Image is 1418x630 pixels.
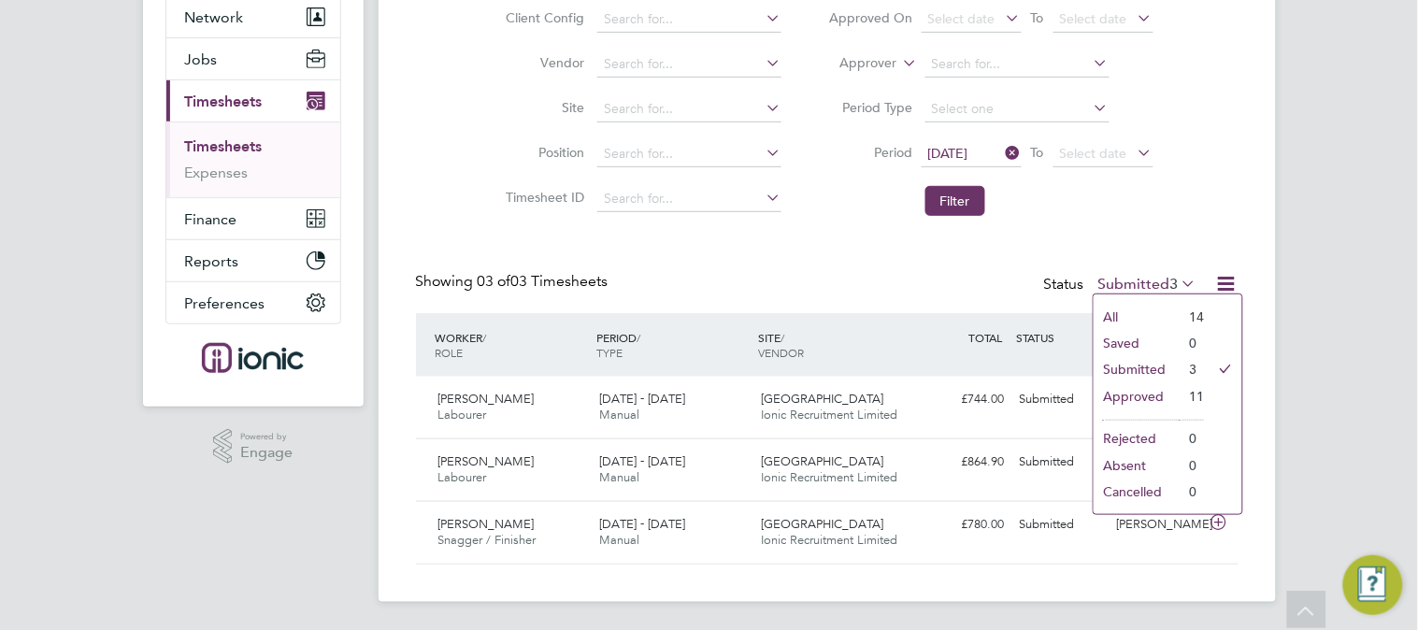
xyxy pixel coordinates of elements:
span: [DATE] - [DATE] [599,453,685,469]
li: Submitted [1094,356,1180,382]
input: Search for... [597,186,781,212]
div: PERIOD [592,321,753,369]
label: Vendor [500,54,584,71]
span: Timesheets [185,93,263,110]
span: Labourer [438,469,487,485]
input: Search for... [925,51,1110,78]
div: WORKER [431,321,593,369]
button: Jobs [166,38,340,79]
span: Manual [599,407,639,422]
span: Ionic Recruitment Limited [761,407,897,422]
li: Rejected [1094,425,1180,451]
div: Status [1044,272,1201,298]
a: Powered byEngage [213,429,293,465]
li: 14 [1180,304,1204,330]
span: [GEOGRAPHIC_DATA] [761,453,883,469]
span: ROLE [436,345,464,360]
span: Labourer [438,407,487,422]
span: [PERSON_NAME] [438,453,535,469]
span: 03 Timesheets [478,272,609,291]
span: [DATE] - [DATE] [599,516,685,532]
span: Manual [599,532,639,548]
li: 0 [1180,452,1204,479]
span: / [483,330,487,345]
label: Period Type [828,99,912,116]
div: STATUS [1012,321,1110,354]
input: Search for... [597,51,781,78]
span: [GEOGRAPHIC_DATA] [761,391,883,407]
div: Timesheets [166,122,340,197]
span: Preferences [185,294,265,312]
a: Go to home page [165,343,341,373]
a: Timesheets [185,137,263,155]
input: Search for... [597,7,781,33]
span: Reports [185,252,239,270]
span: Snagger / Finisher [438,532,537,548]
span: VENDOR [758,345,804,360]
li: All [1094,304,1180,330]
span: / [781,330,784,345]
li: 3 [1180,356,1204,382]
div: SITE [753,321,915,369]
span: [PERSON_NAME] [438,516,535,532]
div: £864.90 [915,447,1012,478]
label: Approver [812,54,896,73]
label: Client Config [500,9,584,26]
div: £744.00 [915,384,1012,415]
button: Preferences [166,282,340,323]
li: 0 [1180,425,1204,451]
div: Showing [416,272,612,292]
label: Submitted [1098,275,1197,294]
span: To [1025,140,1050,165]
input: Select one [925,96,1110,122]
span: To [1025,6,1050,30]
button: Engage Resource Center [1343,555,1403,615]
input: Search for... [597,96,781,122]
div: Submitted [1012,447,1110,478]
img: ionic-logo-retina.png [202,343,303,373]
span: [DATE] [928,145,968,162]
button: Finance [166,198,340,239]
span: Powered by [240,429,293,445]
div: Submitted [1012,509,1110,540]
span: Select date [1060,10,1127,27]
span: / [637,330,640,345]
span: Select date [1060,145,1127,162]
span: Jobs [185,50,218,68]
div: Submitted [1012,384,1110,415]
span: 03 of [478,272,511,291]
input: Search for... [597,141,781,167]
li: Approved [1094,383,1180,409]
div: £780.00 [915,509,1012,540]
label: Period [828,144,912,161]
div: [PERSON_NAME] [1109,509,1206,540]
label: Site [500,99,584,116]
li: Saved [1094,330,1180,356]
span: TOTAL [969,330,1003,345]
label: Timesheet ID [500,189,584,206]
li: 11 [1180,383,1204,409]
span: Network [185,8,244,26]
span: Manual [599,469,639,485]
span: Select date [928,10,995,27]
span: Ionic Recruitment Limited [761,532,897,548]
label: Position [500,144,584,161]
label: Approved On [828,9,912,26]
button: Timesheets [166,80,340,122]
li: 0 [1180,330,1204,356]
li: Absent [1094,452,1180,479]
span: Engage [240,445,293,461]
span: Ionic Recruitment Limited [761,469,897,485]
li: Cancelled [1094,479,1180,505]
span: [GEOGRAPHIC_DATA] [761,516,883,532]
span: Finance [185,210,237,228]
a: Expenses [185,164,249,181]
span: [PERSON_NAME] [438,391,535,407]
button: Reports [166,240,340,281]
span: [DATE] - [DATE] [599,391,685,407]
button: Filter [925,186,985,216]
span: 3 [1170,275,1179,294]
li: 0 [1180,479,1204,505]
span: TYPE [596,345,623,360]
